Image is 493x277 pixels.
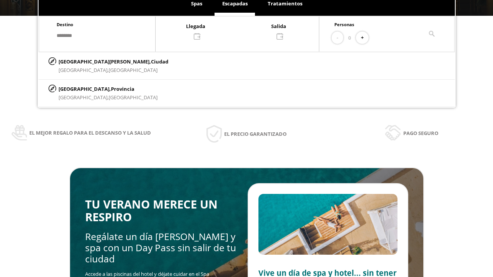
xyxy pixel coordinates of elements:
[109,67,158,73] span: [GEOGRAPHIC_DATA]
[332,32,343,44] button: -
[57,22,73,27] span: Destino
[85,197,218,225] span: TU VERANO MERECE UN RESPIRO
[334,22,354,27] span: Personas
[109,94,158,101] span: [GEOGRAPHIC_DATA]
[111,85,134,92] span: Provincia
[59,57,168,66] p: [GEOGRAPHIC_DATA][PERSON_NAME],
[29,128,151,137] span: El mejor regalo para el descanso y la salud
[59,67,109,73] span: [GEOGRAPHIC_DATA],
[258,194,397,255] img: Slide2.BHA6Qswy.webp
[59,85,158,93] p: [GEOGRAPHIC_DATA],
[356,32,369,44] button: +
[59,94,109,101] span: [GEOGRAPHIC_DATA],
[403,129,438,137] span: Pago seguro
[85,230,236,265] span: Regálate un día [PERSON_NAME] y spa con un Day Pass sin salir de tu ciudad
[348,33,351,42] span: 0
